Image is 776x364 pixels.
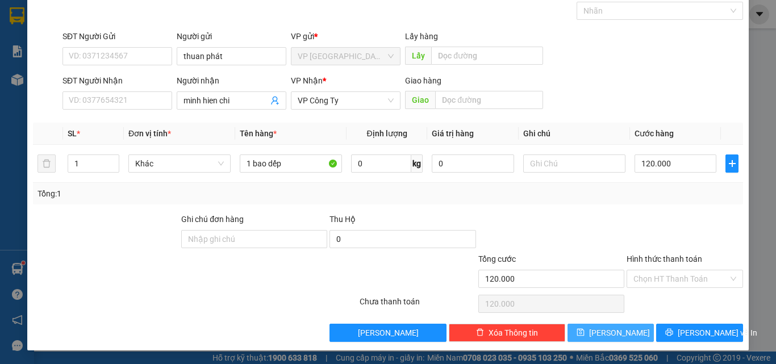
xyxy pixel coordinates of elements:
[240,154,342,173] input: VD: Bàn, Ghế
[5,9,39,60] img: logo
[5,65,21,76] span: Gửi:
[431,47,543,65] input: Dọc đường
[726,159,738,168] span: plus
[665,328,673,337] span: printer
[405,47,431,65] span: Lấy
[68,129,77,138] span: SL
[62,30,172,43] div: SĐT Người Gửi
[635,129,674,138] span: Cước hàng
[81,81,160,91] span: tùng
[99,81,160,91] span: 09134470689 -
[449,324,565,342] button: deleteXóa Thông tin
[329,324,446,342] button: [PERSON_NAME]
[577,328,585,337] span: save
[40,40,159,61] span: 085 88 555 88
[411,154,423,173] span: kg
[128,129,171,138] span: Đơn vị tính
[405,32,438,41] span: Lấy hàng
[523,154,625,173] input: Ghi Chú
[476,328,484,337] span: delete
[298,48,394,65] span: VP Tân Bình
[37,154,56,173] button: delete
[405,91,435,109] span: Giao
[5,81,160,91] span: Nhận:
[291,30,400,43] div: VP gửi
[519,123,630,145] th: Ghi chú
[62,74,172,87] div: SĐT Người Nhận
[181,215,244,224] label: Ghi chú đơn hàng
[358,295,477,315] div: Chưa thanh toán
[270,96,279,105] span: user-add
[568,324,654,342] button: save[PERSON_NAME]
[725,154,739,173] button: plus
[21,65,127,76] span: VP [GEOGRAPHIC_DATA] -
[29,81,160,91] span: VP Công Ty -
[405,76,441,85] span: Giao hàng
[291,76,323,85] span: VP Nhận
[432,129,474,138] span: Giá trị hàng
[358,327,419,339] span: [PERSON_NAME]
[432,154,514,173] input: 0
[40,40,159,61] span: VP Tân Bình ĐT:
[366,129,407,138] span: Định lượng
[298,92,394,109] span: VP Công Ty
[627,254,702,263] label: Hình thức thanh toán
[181,230,327,248] input: Ghi chú đơn hàng
[678,327,757,339] span: [PERSON_NAME] và In
[589,327,650,339] span: [PERSON_NAME]
[478,254,516,263] span: Tổng cước
[435,91,543,109] input: Dọc đường
[40,6,154,38] strong: CÔNG TY CP BÌNH TÂM
[177,74,286,87] div: Người nhận
[329,215,356,224] span: Thu Hộ
[240,129,277,138] span: Tên hàng
[37,187,301,200] div: Tổng: 1
[177,30,286,43] div: Người gửi
[489,327,538,339] span: Xóa Thông tin
[135,155,224,172] span: Khác
[656,324,743,342] button: printer[PERSON_NAME] và In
